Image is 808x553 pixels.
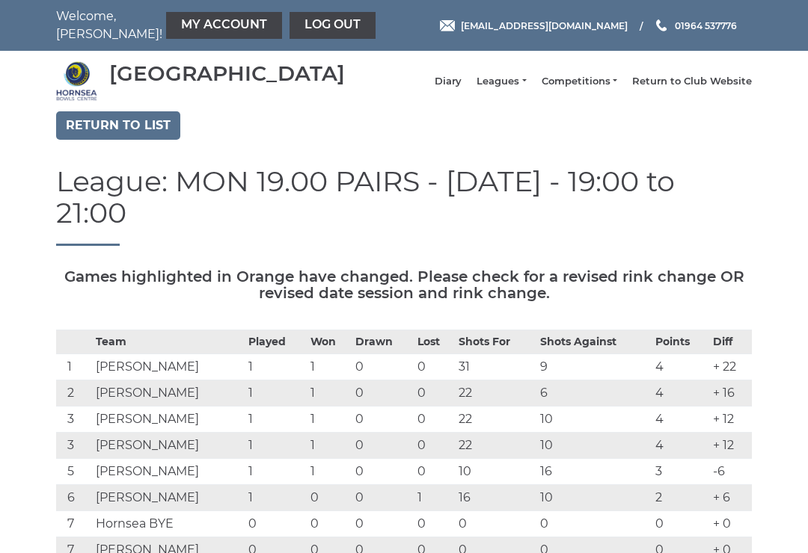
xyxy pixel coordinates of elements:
[307,380,352,406] td: 1
[632,75,752,88] a: Return to Club Website
[536,380,652,406] td: 6
[414,330,455,353] th: Lost
[352,330,414,353] th: Drawn
[536,510,652,537] td: 0
[709,458,752,484] td: -6
[536,406,652,432] td: 10
[435,75,462,88] a: Diary
[414,380,455,406] td: 0
[654,19,737,33] a: Phone us 01964 537776
[536,458,652,484] td: 16
[307,432,352,458] td: 1
[245,330,307,353] th: Played
[56,166,752,246] h1: League: MON 19.00 PAIRS - [DATE] - 19:00 to 21:00
[166,12,282,39] a: My Account
[709,406,752,432] td: + 12
[245,432,307,458] td: 1
[652,510,709,537] td: 0
[675,19,737,31] span: 01964 537776
[245,353,307,380] td: 1
[352,458,414,484] td: 0
[652,458,709,484] td: 3
[352,380,414,406] td: 0
[56,432,92,458] td: 3
[307,406,352,432] td: 1
[352,510,414,537] td: 0
[56,353,92,380] td: 1
[455,353,536,380] td: 31
[56,111,180,140] a: Return to list
[709,484,752,510] td: + 6
[56,61,97,102] img: Hornsea Bowls Centre
[709,510,752,537] td: + 0
[455,458,536,484] td: 10
[536,330,652,353] th: Shots Against
[92,458,245,484] td: [PERSON_NAME]
[307,458,352,484] td: 1
[652,406,709,432] td: 4
[652,380,709,406] td: 4
[245,484,307,510] td: 1
[455,330,536,353] th: Shots For
[245,380,307,406] td: 1
[56,484,92,510] td: 6
[56,510,92,537] td: 7
[414,353,455,380] td: 0
[56,458,92,484] td: 5
[461,19,628,31] span: [EMAIL_ADDRESS][DOMAIN_NAME]
[307,484,352,510] td: 0
[352,484,414,510] td: 0
[56,380,92,406] td: 2
[477,75,526,88] a: Leagues
[109,62,345,85] div: [GEOGRAPHIC_DATA]
[455,510,536,537] td: 0
[414,484,455,510] td: 1
[455,432,536,458] td: 22
[56,7,333,43] nav: Welcome, [PERSON_NAME]!
[440,19,628,33] a: Email [EMAIL_ADDRESS][DOMAIN_NAME]
[414,432,455,458] td: 0
[56,268,752,301] h5: Games highlighted in Orange have changed. Please check for a revised rink change OR revised date ...
[307,353,352,380] td: 1
[414,458,455,484] td: 0
[709,330,752,353] th: Diff
[352,432,414,458] td: 0
[307,510,352,537] td: 0
[455,406,536,432] td: 22
[652,484,709,510] td: 2
[536,432,652,458] td: 10
[414,406,455,432] td: 0
[709,353,752,380] td: + 22
[92,484,245,510] td: [PERSON_NAME]
[652,330,709,353] th: Points
[536,484,652,510] td: 10
[307,330,352,353] th: Won
[92,432,245,458] td: [PERSON_NAME]
[352,406,414,432] td: 0
[536,353,652,380] td: 9
[92,380,245,406] td: [PERSON_NAME]
[414,510,455,537] td: 0
[92,353,245,380] td: [PERSON_NAME]
[245,406,307,432] td: 1
[92,510,245,537] td: Hornsea BYE
[455,380,536,406] td: 22
[709,432,752,458] td: + 12
[245,458,307,484] td: 1
[709,380,752,406] td: + 16
[455,484,536,510] td: 16
[245,510,307,537] td: 0
[652,353,709,380] td: 4
[656,19,667,31] img: Phone us
[352,353,414,380] td: 0
[92,406,245,432] td: [PERSON_NAME]
[542,75,617,88] a: Competitions
[652,432,709,458] td: 4
[440,20,455,31] img: Email
[56,406,92,432] td: 3
[290,12,376,39] a: Log out
[92,330,245,353] th: Team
